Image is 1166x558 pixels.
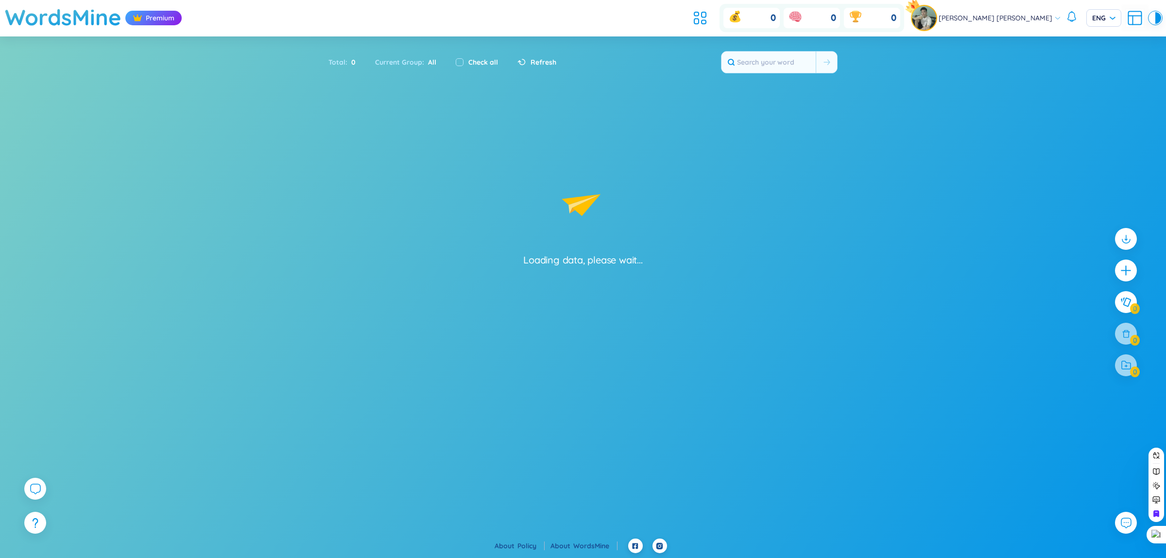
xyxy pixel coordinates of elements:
img: crown icon [133,13,142,23]
label: Check all [468,57,498,68]
div: Loading data, please wait... [523,253,642,267]
span: ENG [1092,13,1115,23]
span: All [424,58,436,67]
div: About [550,541,617,551]
span: [PERSON_NAME] [PERSON_NAME] [939,13,1052,23]
span: 0 [891,12,896,24]
img: avatar [912,6,936,30]
div: About [495,541,545,551]
span: Refresh [531,57,556,68]
a: avatarpro [912,6,939,30]
div: Total : [328,52,365,72]
span: 0 [347,57,356,68]
a: WordsMine [573,541,617,550]
span: 0 [771,12,776,24]
div: Premium [125,11,182,25]
span: 0 [831,12,836,24]
div: Current Group : [365,52,446,72]
span: plus [1120,264,1132,277]
a: Policy [517,541,545,550]
input: Search your word [721,52,816,73]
